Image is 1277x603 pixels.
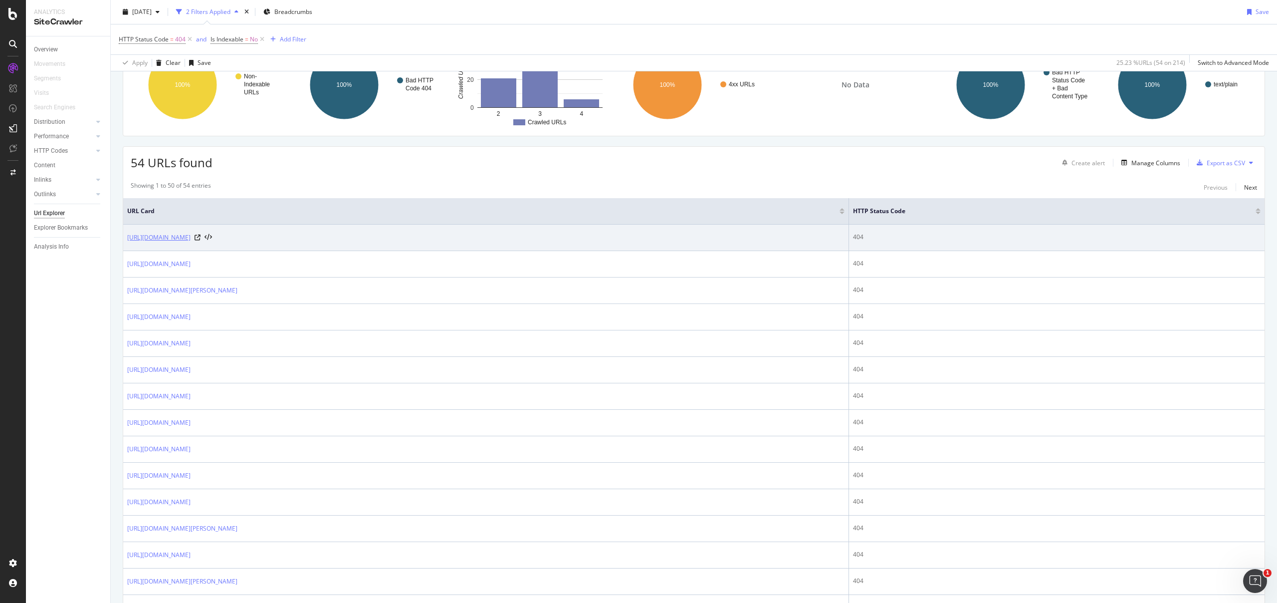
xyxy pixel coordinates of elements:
button: Manage Columns [1117,157,1180,169]
svg: A chart. [939,41,1095,128]
div: Visits [34,88,49,98]
div: 404 [853,550,1261,559]
a: Visits [34,88,59,98]
div: Previous [1204,183,1228,192]
text: + Bad [1052,85,1068,92]
button: Save [1243,4,1269,20]
text: 20 [467,76,474,83]
a: [URL][DOMAIN_NAME] [127,550,191,560]
div: 404 [853,471,1261,480]
div: Performance [34,131,69,142]
text: Code 404 [406,85,431,92]
div: 404 [853,286,1261,295]
button: Apply [119,55,148,71]
text: 4xx URLs [729,81,755,88]
div: 404 [853,233,1261,242]
a: [URL][DOMAIN_NAME] [127,312,191,322]
text: 100% [659,81,675,88]
div: 404 [853,524,1261,533]
div: Next [1244,183,1257,192]
button: Export as CSV [1193,155,1245,171]
text: Crawled URLs [457,60,464,99]
a: Explorer Bookmarks [34,223,103,233]
a: Analysis Info [34,242,103,252]
a: Movements [34,59,75,69]
div: 25.23 % URLs ( 54 on 214 ) [1116,58,1185,67]
div: A chart. [616,41,772,128]
button: [DATE] [119,4,164,20]
a: Inlinks [34,175,93,185]
div: Distribution [34,117,65,127]
div: 404 [853,444,1261,453]
div: times [242,7,251,17]
button: Switch to Advanced Mode [1194,55,1269,71]
button: and [196,34,207,44]
text: 100% [175,81,191,88]
span: 54 URLs found [131,154,213,171]
svg: A chart. [454,41,611,128]
span: = [245,35,248,43]
a: Outlinks [34,189,93,200]
a: Segments [34,73,71,84]
div: Manage Columns [1131,159,1180,167]
text: Content Type [1052,93,1087,100]
span: 404 [175,32,186,46]
div: Save [198,58,211,67]
a: [URL][DOMAIN_NAME] [127,497,191,507]
div: A chart. [131,41,287,128]
span: Is Indexable [211,35,243,43]
text: Indexable [244,81,270,88]
span: = [170,35,174,43]
div: 404 [853,497,1261,506]
a: [URL][DOMAIN_NAME] [127,418,191,428]
div: 2 Filters Applied [186,7,230,16]
div: A chart. [292,41,449,128]
span: HTTP Status Code [853,207,1241,216]
text: 100% [336,81,352,88]
button: Previous [1204,181,1228,193]
a: Url Explorer [34,208,103,219]
button: Next [1244,181,1257,193]
div: 404 [853,338,1261,347]
div: and [196,35,207,43]
text: URLs [244,89,259,96]
div: 404 [853,391,1261,400]
svg: A chart. [1100,41,1257,128]
a: Search Engines [34,102,85,113]
button: Create alert [1058,155,1105,171]
text: Non- [244,73,257,80]
div: 404 [853,418,1261,427]
a: Overview [34,44,103,55]
a: [URL][DOMAIN_NAME] [127,233,191,243]
span: URL Card [127,207,837,216]
div: Create alert [1071,159,1105,167]
iframe: Intercom live chat [1243,569,1267,593]
a: [URL][DOMAIN_NAME] [127,391,191,401]
div: 404 [853,577,1261,586]
text: 4 [580,110,583,117]
button: Add Filter [266,33,306,45]
a: Performance [34,131,93,142]
text: Bad HTTP [406,77,433,84]
div: Clear [166,58,181,67]
div: Url Explorer [34,208,65,219]
a: [URL][DOMAIN_NAME][PERSON_NAME] [127,286,237,296]
a: Distribution [34,117,93,127]
text: 2 [497,110,500,117]
a: [URL][DOMAIN_NAME] [127,365,191,375]
div: Add Filter [280,35,306,43]
span: Breadcrumbs [274,7,312,16]
a: [URL][DOMAIN_NAME] [127,444,191,454]
text: Crawled URLs [528,119,566,126]
div: Save [1256,7,1269,16]
div: Explorer Bookmarks [34,223,88,233]
a: [URL][DOMAIN_NAME] [127,259,191,269]
text: 100% [983,81,998,88]
div: Analytics [34,8,102,16]
div: Switch to Advanced Mode [1198,58,1269,67]
div: Overview [34,44,58,55]
div: SiteCrawler [34,16,102,28]
a: [URL][DOMAIN_NAME] [127,471,191,481]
